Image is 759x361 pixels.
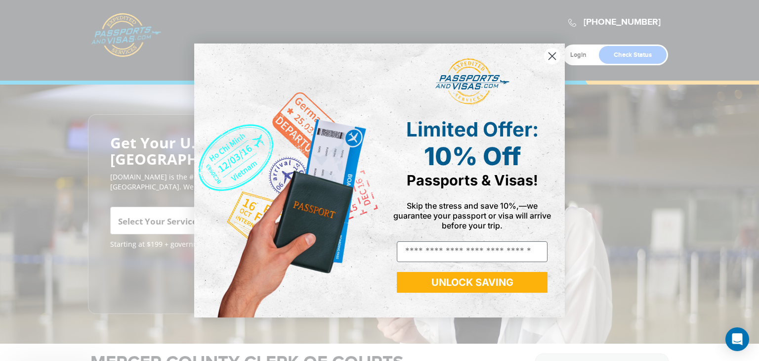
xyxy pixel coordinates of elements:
span: Skip the stress and save 10%,—we guarantee your passport or visa will arrive before your trip. [393,201,551,230]
button: Close dialog [544,47,561,65]
span: Passports & Visas! [407,172,538,189]
img: de9cda0d-0715-46ca-9a25-073762a91ba7.png [194,44,379,317]
button: UNLOCK SAVING [397,272,548,293]
span: Limited Offer: [406,117,539,141]
img: passports and visas [435,58,509,105]
div: Open Intercom Messenger [725,327,749,351]
span: 10% Off [424,141,521,171]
